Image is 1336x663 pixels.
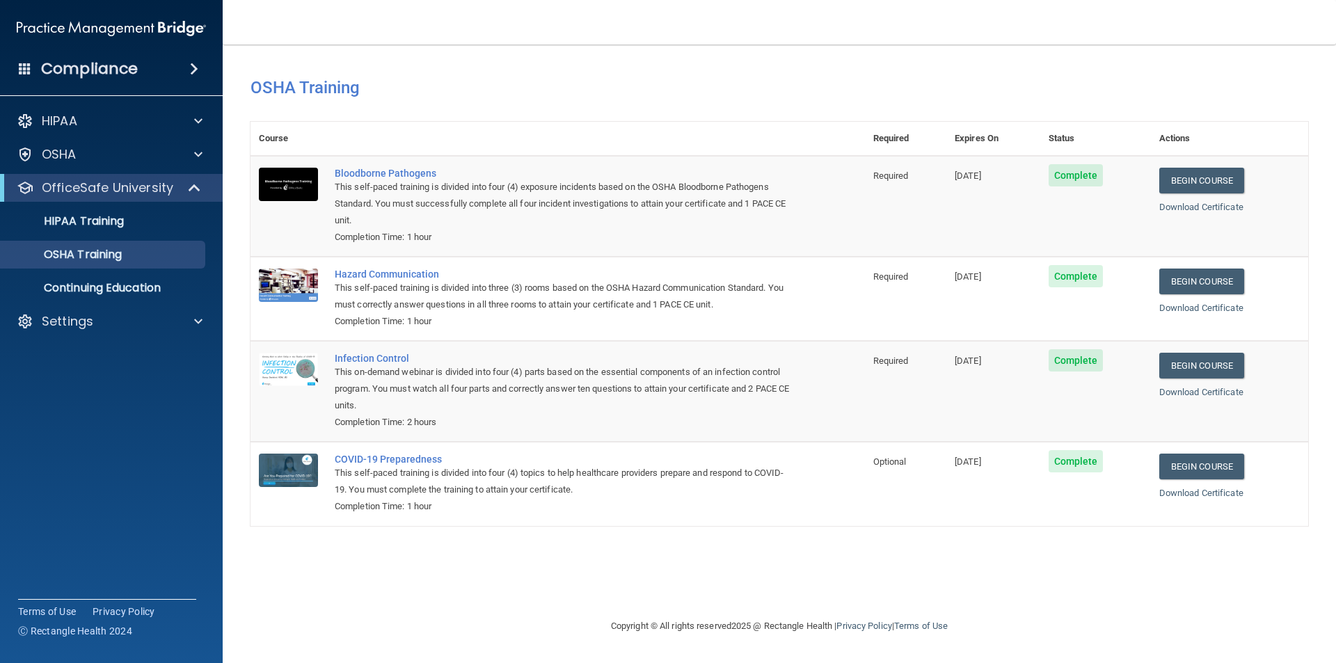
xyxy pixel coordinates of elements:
a: Begin Course [1159,168,1244,193]
span: Optional [873,456,907,467]
p: OSHA Training [9,248,122,262]
a: Infection Control [335,353,795,364]
p: HIPAA Training [9,214,124,228]
span: [DATE] [955,271,981,282]
th: Expires On [946,122,1040,156]
span: [DATE] [955,170,981,181]
span: Complete [1049,265,1104,287]
div: Completion Time: 1 hour [335,229,795,246]
h4: Compliance [41,59,138,79]
p: Settings [42,313,93,330]
p: Continuing Education [9,281,199,295]
span: [DATE] [955,456,981,467]
a: Download Certificate [1159,202,1243,212]
p: HIPAA [42,113,77,129]
span: Ⓒ Rectangle Health 2024 [18,624,132,638]
a: Begin Course [1159,353,1244,378]
a: Terms of Use [894,621,948,631]
div: Completion Time: 2 hours [335,414,795,431]
div: Copyright © All rights reserved 2025 @ Rectangle Health | | [525,604,1033,648]
div: This on-demand webinar is divided into four (4) parts based on the essential components of an inf... [335,364,795,414]
th: Required [865,122,946,156]
a: HIPAA [17,113,202,129]
a: Download Certificate [1159,488,1243,498]
a: Privacy Policy [836,621,891,631]
div: Completion Time: 1 hour [335,498,795,515]
a: Terms of Use [18,605,76,618]
a: OfficeSafe University [17,179,202,196]
div: This self-paced training is divided into four (4) topics to help healthcare providers prepare and... [335,465,795,498]
a: Download Certificate [1159,303,1243,313]
th: Status [1040,122,1151,156]
a: Bloodborne Pathogens [335,168,795,179]
p: OfficeSafe University [42,179,173,196]
img: PMB logo [17,15,206,42]
span: Required [873,170,909,181]
a: Begin Course [1159,269,1244,294]
a: OSHA [17,146,202,163]
span: Required [873,271,909,282]
a: Settings [17,313,202,330]
a: COVID-19 Preparedness [335,454,795,465]
th: Course [250,122,326,156]
span: Complete [1049,164,1104,186]
span: Required [873,356,909,366]
span: [DATE] [955,356,981,366]
a: Begin Course [1159,454,1244,479]
th: Actions [1151,122,1308,156]
span: Complete [1049,450,1104,472]
h4: OSHA Training [250,78,1308,97]
div: This self-paced training is divided into four (4) exposure incidents based on the OSHA Bloodborne... [335,179,795,229]
div: This self-paced training is divided into three (3) rooms based on the OSHA Hazard Communication S... [335,280,795,313]
a: Download Certificate [1159,387,1243,397]
span: Complete [1049,349,1104,372]
p: OSHA [42,146,77,163]
div: Completion Time: 1 hour [335,313,795,330]
a: Hazard Communication [335,269,795,280]
a: Privacy Policy [93,605,155,618]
